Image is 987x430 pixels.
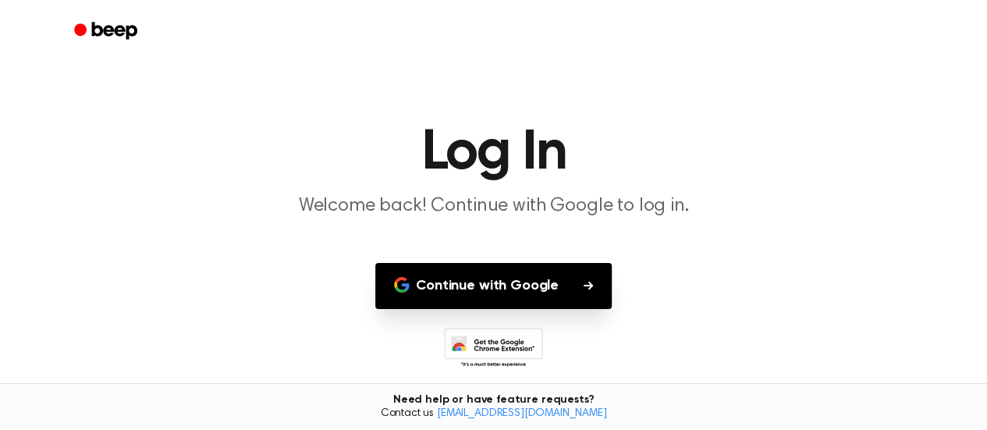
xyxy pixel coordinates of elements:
[194,194,794,219] p: Welcome back! Continue with Google to log in.
[437,408,607,419] a: [EMAIL_ADDRESS][DOMAIN_NAME]
[94,125,893,181] h1: Log In
[63,16,151,47] a: Beep
[375,263,612,309] button: Continue with Google
[9,407,978,421] span: Contact us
